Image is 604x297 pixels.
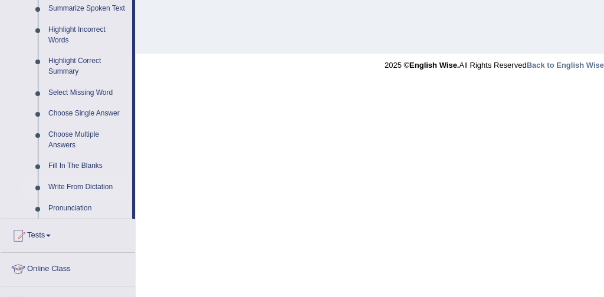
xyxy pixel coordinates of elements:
[43,124,132,156] a: Choose Multiple Answers
[43,156,132,177] a: Fill In The Blanks
[43,82,132,104] a: Select Missing Word
[385,54,604,71] div: 2025 © All Rights Reserved
[1,253,135,282] a: Online Class
[1,219,135,249] a: Tests
[409,61,459,70] strong: English Wise.
[43,19,132,51] a: Highlight Incorrect Words
[43,198,132,219] a: Pronunciation
[43,103,132,124] a: Choose Single Answer
[43,51,132,82] a: Highlight Correct Summary
[527,61,604,70] a: Back to English Wise
[43,177,132,198] a: Write From Dictation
